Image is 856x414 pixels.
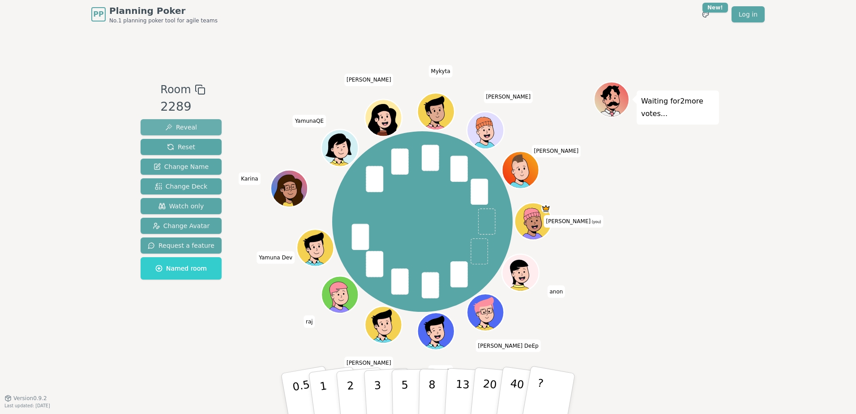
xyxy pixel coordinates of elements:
span: Planning Poker [109,4,218,17]
span: PP [93,9,103,20]
button: Change Deck [141,178,222,194]
span: Reveal [165,123,197,132]
button: Watch only [141,198,222,214]
span: Last updated: [DATE] [4,403,50,408]
span: Click to change your name [344,73,394,86]
span: Named room [155,264,207,273]
span: Change Avatar [153,221,210,230]
button: Reveal [141,119,222,135]
div: New! [702,3,728,13]
span: Change Name [154,162,209,171]
span: Request a feature [148,241,214,250]
span: Click to change your name [257,251,295,264]
span: Click to change your name [476,340,541,352]
span: Click to change your name [544,215,603,228]
a: Log in [732,6,765,22]
span: Click to change your name [547,285,565,298]
button: Change Avatar [141,218,222,234]
span: Click to change your name [428,365,453,378]
span: Click to change your name [304,315,315,328]
span: Room [160,82,191,98]
a: PPPlanning PokerNo.1 planning poker tool for agile teams [91,4,218,24]
span: Click to change your name [239,172,260,185]
span: Click to change your name [293,115,326,127]
div: 2289 [160,98,205,116]
button: New! [698,6,714,22]
span: Click to change your name [532,145,581,157]
span: Reset [167,142,195,151]
span: No.1 planning poker tool for agile teams [109,17,218,24]
span: Click to change your name [344,357,394,369]
span: Watch only [158,202,204,211]
span: Version 0.9.2 [13,395,47,402]
span: Click to change your name [484,91,533,103]
button: Version0.9.2 [4,395,47,402]
span: Patrick is the host [541,204,550,213]
button: Named room [141,257,222,280]
button: Request a feature [141,237,222,254]
span: Change Deck [155,182,207,191]
button: Change Name [141,159,222,175]
span: Click to change your name [429,65,453,78]
button: Reset [141,139,222,155]
span: (you) [591,220,601,224]
button: Click to change your avatar [515,204,550,239]
p: Waiting for 2 more votes... [641,95,715,120]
